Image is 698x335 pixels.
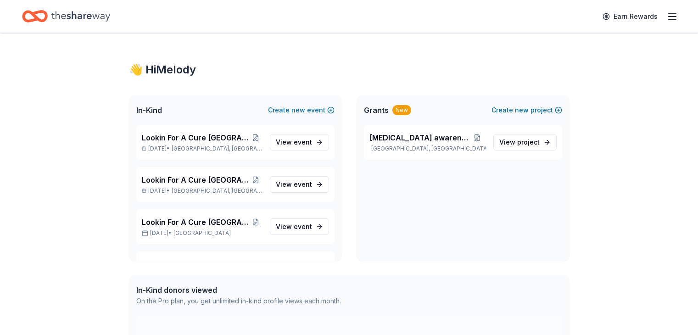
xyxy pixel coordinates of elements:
[142,132,249,143] span: Lookin For A Cure [GEOGRAPHIC_DATA]
[499,137,540,148] span: View
[392,105,411,115] div: New
[136,105,162,116] span: In-Kind
[136,296,341,307] div: On the Pro plan, you get unlimited in-kind profile views each month.
[142,187,262,195] p: [DATE] •
[142,217,249,228] span: Lookin For A Cure [GEOGRAPHIC_DATA]
[172,145,262,152] span: [GEOGRAPHIC_DATA], [GEOGRAPHIC_DATA]
[369,132,469,143] span: [MEDICAL_DATA] awareness
[276,221,312,232] span: View
[276,137,312,148] span: View
[294,180,312,188] span: event
[491,105,562,116] button: Createnewproject
[129,62,570,77] div: 👋 Hi Melody
[142,259,249,270] span: Lookin For A Cure [GEOGRAPHIC_DATA]
[493,134,557,151] a: View project
[270,134,329,151] a: View event
[142,174,249,185] span: Lookin For A Cure [GEOGRAPHIC_DATA]
[172,187,262,195] span: [GEOGRAPHIC_DATA], [GEOGRAPHIC_DATA]
[173,229,231,237] span: [GEOGRAPHIC_DATA]
[22,6,110,27] a: Home
[369,145,486,152] p: [GEOGRAPHIC_DATA], [GEOGRAPHIC_DATA]
[142,229,262,237] p: [DATE] •
[294,138,312,146] span: event
[142,145,262,152] p: [DATE] •
[364,105,389,116] span: Grants
[276,179,312,190] span: View
[294,223,312,230] span: event
[136,285,341,296] div: In-Kind donors viewed
[517,138,540,146] span: project
[270,218,329,235] a: View event
[268,105,335,116] button: Createnewevent
[270,176,329,193] a: View event
[515,105,529,116] span: new
[597,8,663,25] a: Earn Rewards
[291,105,305,116] span: new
